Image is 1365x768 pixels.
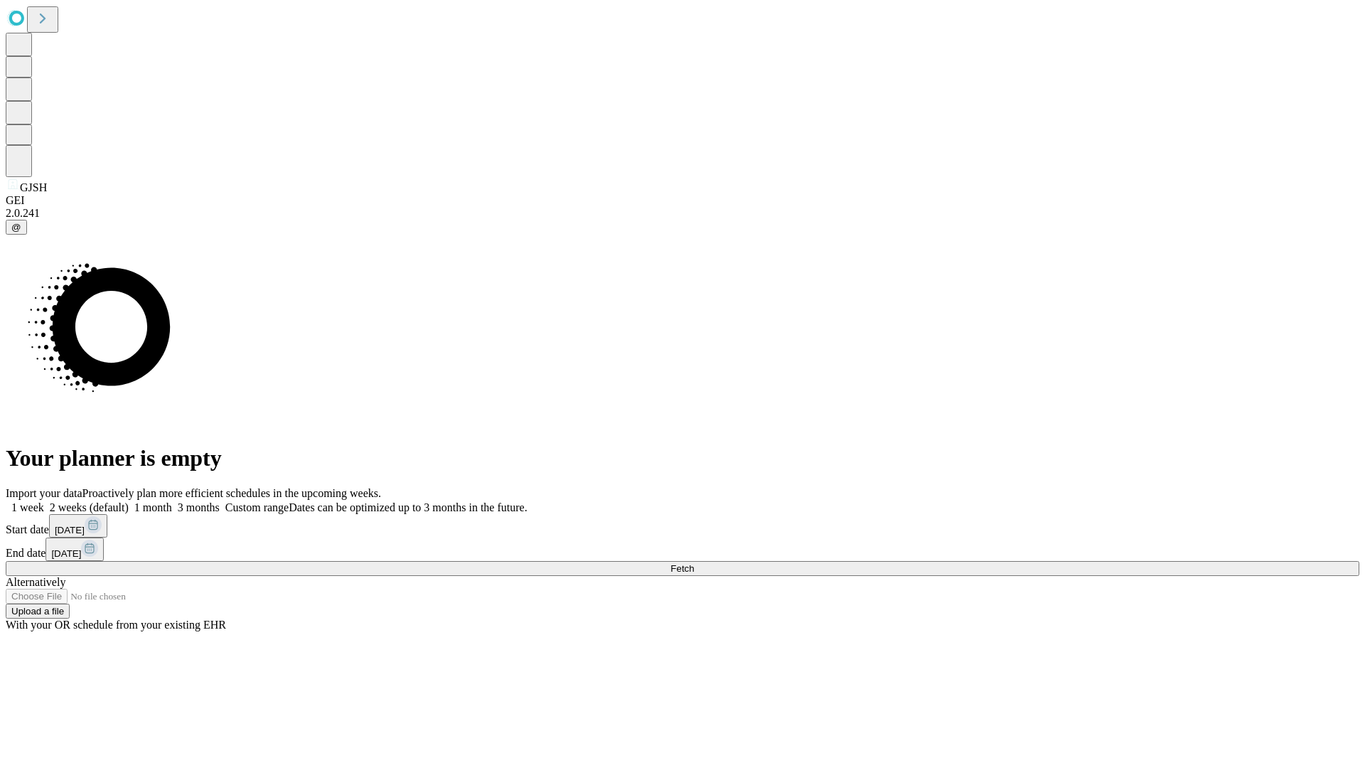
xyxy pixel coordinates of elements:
button: [DATE] [49,514,107,538]
div: 2.0.241 [6,207,1359,220]
button: @ [6,220,27,235]
button: Upload a file [6,604,70,619]
span: Alternatively [6,576,65,588]
span: 3 months [178,501,220,513]
span: Custom range [225,501,289,513]
h1: Your planner is empty [6,445,1359,471]
span: GJSH [20,181,47,193]
div: GEI [6,194,1359,207]
div: End date [6,538,1359,561]
span: [DATE] [55,525,85,535]
span: Proactively plan more efficient schedules in the upcoming weeks. [82,487,381,499]
span: 2 weeks (default) [50,501,129,513]
span: [DATE] [51,548,81,559]
span: 1 week [11,501,44,513]
span: @ [11,222,21,233]
button: Fetch [6,561,1359,576]
span: Fetch [670,563,694,574]
div: Start date [6,514,1359,538]
span: Import your data [6,487,82,499]
span: With your OR schedule from your existing EHR [6,619,226,631]
span: 1 month [134,501,172,513]
button: [DATE] [45,538,104,561]
span: Dates can be optimized up to 3 months in the future. [289,501,527,513]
